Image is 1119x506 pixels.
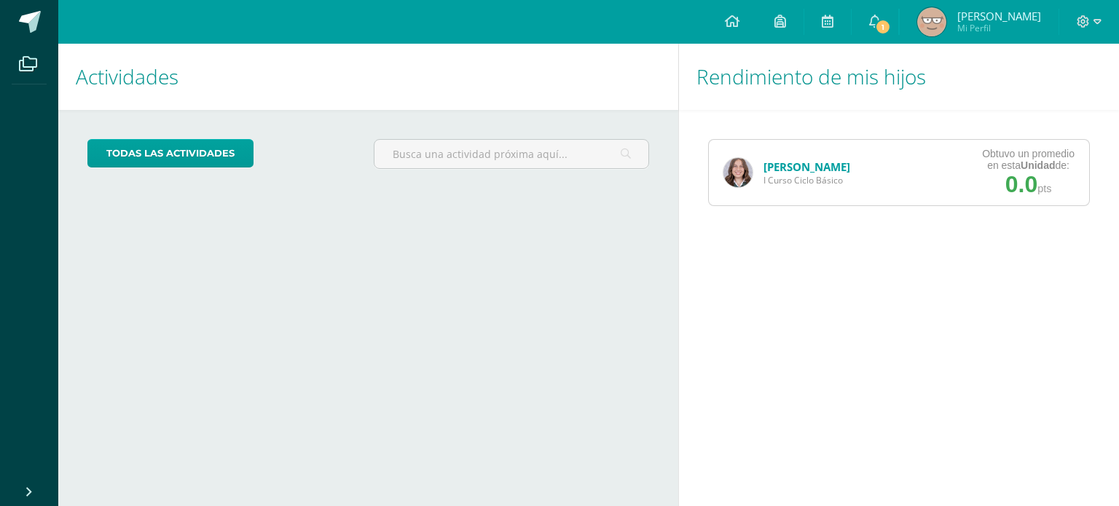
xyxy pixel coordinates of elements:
div: Obtuvo un promedio en esta de: [982,148,1075,171]
span: Mi Perfil [957,22,1041,34]
h1: Rendimiento de mis hijos [696,44,1102,110]
span: 0.0 [1005,171,1037,197]
h1: Actividades [76,44,661,110]
span: I Curso Ciclo Básico [763,174,850,186]
strong: Unidad [1021,159,1055,171]
img: 21b300191b0ea1a6c6b5d9373095fc38.png [917,7,946,36]
img: bbc3125f9b562a126b116aeb14b9ea9b.png [723,158,753,187]
span: 1 [875,19,891,35]
span: pts [1037,183,1051,194]
a: todas las Actividades [87,139,254,167]
a: [PERSON_NAME] [763,159,850,174]
input: Busca una actividad próxima aquí... [374,140,648,168]
span: [PERSON_NAME] [957,9,1041,23]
